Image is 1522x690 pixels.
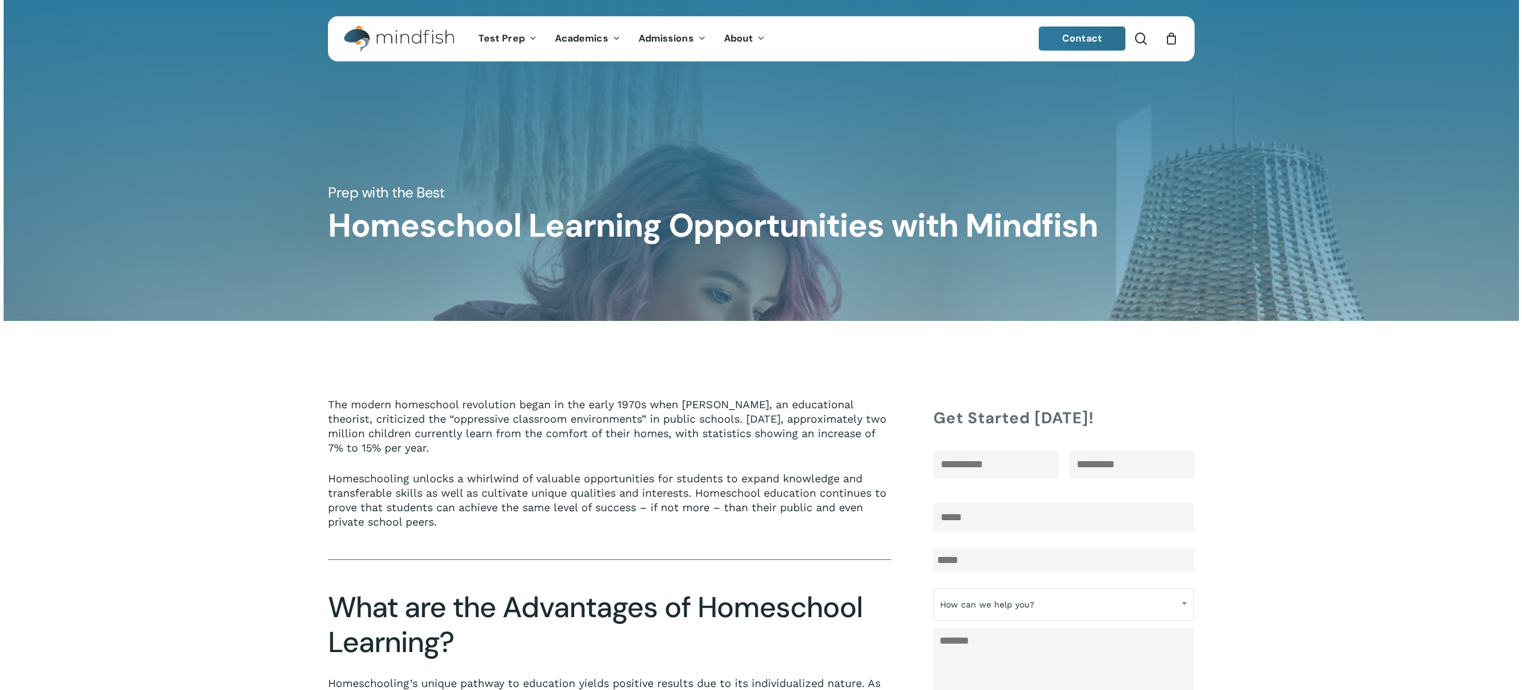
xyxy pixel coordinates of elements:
[328,207,1194,245] h1: Homeschool Learning Opportunities with Mindfish
[328,590,892,660] h2: What are the Advantages of Homeschool Learning?
[933,407,1194,429] h4: Get Started [DATE]!
[1039,26,1125,51] a: Contact
[328,183,1194,202] h5: Prep with the Best
[328,397,892,471] p: The modern homeschool revolution began in the early 1970s when [PERSON_NAME], an educational theo...
[546,34,630,44] a: Academics
[1062,32,1102,45] span: Contact
[328,16,1195,61] header: Main Menu
[469,16,774,61] nav: Main Menu
[934,592,1193,617] span: How can we help you?
[715,34,775,44] a: About
[724,32,753,45] span: About
[328,471,892,529] p: Homeschooling unlocks a whirlwind of valuable opportunities for students to expand knowledge and ...
[630,34,715,44] a: Admissions
[933,588,1194,621] span: How can we help you?
[478,32,525,45] span: Test Prep
[639,32,694,45] span: Admissions
[469,34,546,44] a: Test Prep
[555,32,608,45] span: Academics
